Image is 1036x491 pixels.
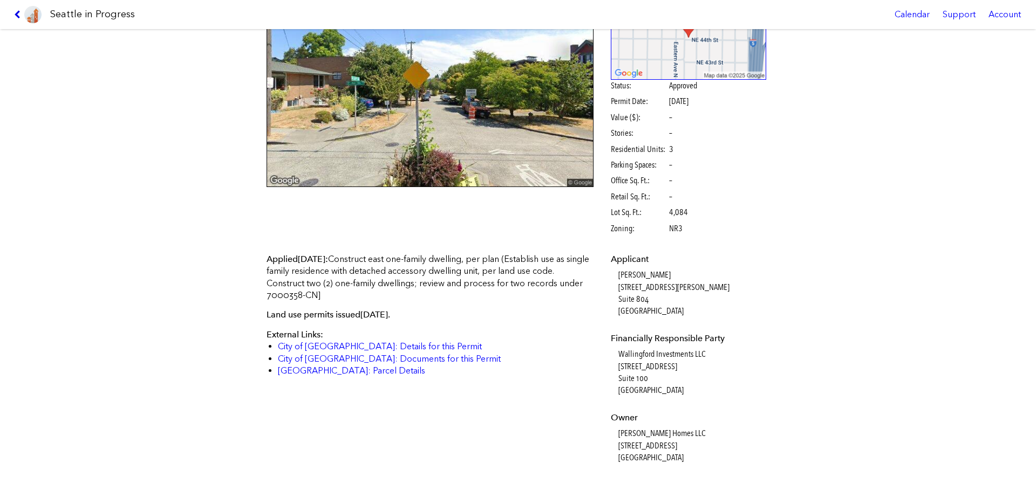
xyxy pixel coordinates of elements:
[611,127,667,139] span: Stories:
[267,253,594,302] p: Construct east one-family dwelling, per plan (Establish use as single family residence with detac...
[611,333,767,344] dt: Financially Responsible Party
[611,206,667,218] span: Lot Sq. Ft.:
[298,254,325,264] span: [DATE]
[669,159,672,171] span: –
[278,365,425,376] a: [GEOGRAPHIC_DATA]: Parcel Details
[611,159,667,171] span: Parking Spaces:
[278,341,482,351] a: City of [GEOGRAPHIC_DATA]: Details for this Permit
[611,412,767,424] dt: Owner
[611,112,667,123] span: Value ($):
[611,80,667,92] span: Status:
[669,175,672,186] span: –
[611,223,667,234] span: Zoning:
[611,143,667,155] span: Residential Units:
[618,427,767,464] dd: [PERSON_NAME] Homes LLC [STREET_ADDRESS] [GEOGRAPHIC_DATA]
[669,191,672,203] span: –
[360,309,388,320] span: [DATE]
[267,329,323,340] span: External Links:
[24,6,42,23] img: favicon-96x96.png
[669,80,697,92] span: Approved
[611,191,667,203] span: Retail Sq. Ft.:
[267,309,594,321] p: Land use permits issued .
[669,96,689,106] span: [DATE]
[669,143,673,155] span: 3
[618,348,767,397] dd: Wallingford Investments LLC [STREET_ADDRESS] Suite 100 [GEOGRAPHIC_DATA]
[618,269,767,317] dd: [PERSON_NAME] [STREET_ADDRESS][PERSON_NAME] Suite 804 [GEOGRAPHIC_DATA]
[669,127,672,139] span: –
[611,253,767,265] dt: Applicant
[611,95,667,107] span: Permit Date:
[669,223,683,234] span: NR3
[611,175,667,186] span: Office Sq. Ft.:
[669,206,688,218] span: 4,084
[267,254,328,264] span: Applied :
[50,8,135,21] h1: Seattle in Progress
[278,354,501,364] a: City of [GEOGRAPHIC_DATA]: Documents for this Permit
[669,112,672,123] span: –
